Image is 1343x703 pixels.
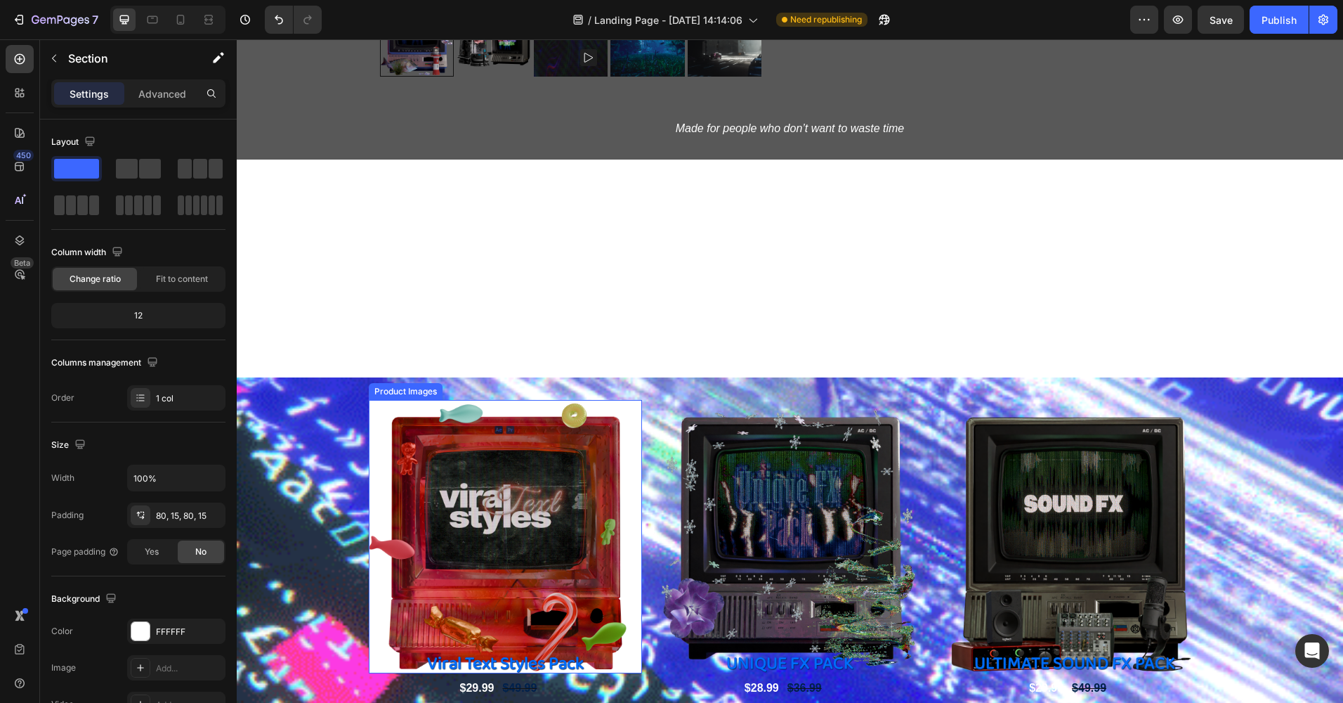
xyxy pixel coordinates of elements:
div: $49.99 [834,638,871,661]
div: Layout [51,133,98,152]
div: Size [51,436,89,455]
a: UNIQUE FX PACK [417,612,690,638]
div: FFFFFF [156,626,222,638]
a: UNIQUE FX PACK [417,361,690,634]
div: Image [51,662,76,674]
div: Product Images [135,346,203,359]
div: 80, 15, 80, 15 [156,510,222,522]
div: $29.99 [791,638,828,661]
h2: Turn your ideas into pro-level scenes [308,176,1032,225]
p: Advanced [138,86,186,101]
span: Need republishing [790,13,862,26]
div: Column width [51,243,126,262]
a: Viral Text Styles Pack [132,612,405,638]
div: Page padding [51,546,119,558]
div: Columns management [51,354,161,373]
input: Auto [128,465,225,491]
div: $28.99 [506,638,544,661]
div: Width [51,472,74,484]
a: ULTIMATE SOUND FX PACK [701,612,974,638]
div: 1 col [156,392,222,405]
div: $36.99 [549,638,587,661]
div: Undo/Redo [265,6,322,34]
p: Section [68,50,183,67]
div: 12 [54,306,223,325]
div: Color [51,625,73,638]
span: No [195,546,207,558]
p: Next-level visuals start here [516,226,852,247]
div: 450 [13,150,34,161]
div: Add... [156,662,222,675]
button: Save [1198,6,1244,34]
span: / [588,13,591,27]
div: Publish [1262,13,1297,27]
a: Viral Text Styles Pack [132,361,405,634]
iframe: Design area [237,39,1343,703]
a: ULTIMATE SOUND FX PACK [701,361,974,634]
span: Change ratio [70,273,121,285]
span: Fit to content [156,273,208,285]
span: Landing Page - [DATE] 14:14:06 [594,13,742,27]
p: 7 [92,11,98,28]
p: Settings [70,86,109,101]
div: Open Intercom Messenger [1295,634,1329,668]
div: $29.99 [222,638,259,661]
div: $49.99 [264,638,301,661]
div: Beta [11,257,34,269]
div: Order [51,392,74,404]
div: Padding [51,509,84,522]
span: Yes [145,546,159,558]
button: Publish [1250,6,1309,34]
div: Background [51,590,119,609]
button: 7 [6,6,105,34]
span: Save [1210,14,1233,26]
